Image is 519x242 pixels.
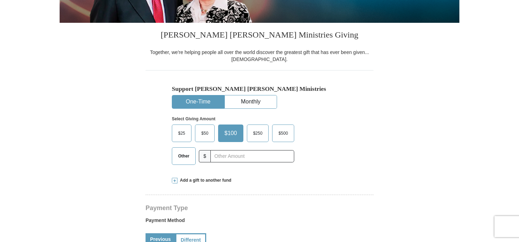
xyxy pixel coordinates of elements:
button: Monthly [225,95,277,108]
span: Add a gift to another fund [177,177,231,183]
span: $250 [250,128,266,139]
div: Together, we're helping people all over the world discover the greatest gift that has ever been g... [146,49,373,63]
span: $25 [175,128,189,139]
span: $100 [221,128,241,139]
span: $50 [198,128,212,139]
h3: [PERSON_NAME] [PERSON_NAME] Ministries Giving [146,23,373,49]
input: Other Amount [210,150,294,162]
label: Payment Method [146,217,373,227]
span: Other [175,151,193,161]
h5: Support [PERSON_NAME] [PERSON_NAME] Ministries [172,85,347,93]
strong: Select Giving Amount [172,116,215,121]
span: $500 [275,128,291,139]
h4: Payment Type [146,205,373,211]
span: $ [199,150,211,162]
button: One-Time [172,95,224,108]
